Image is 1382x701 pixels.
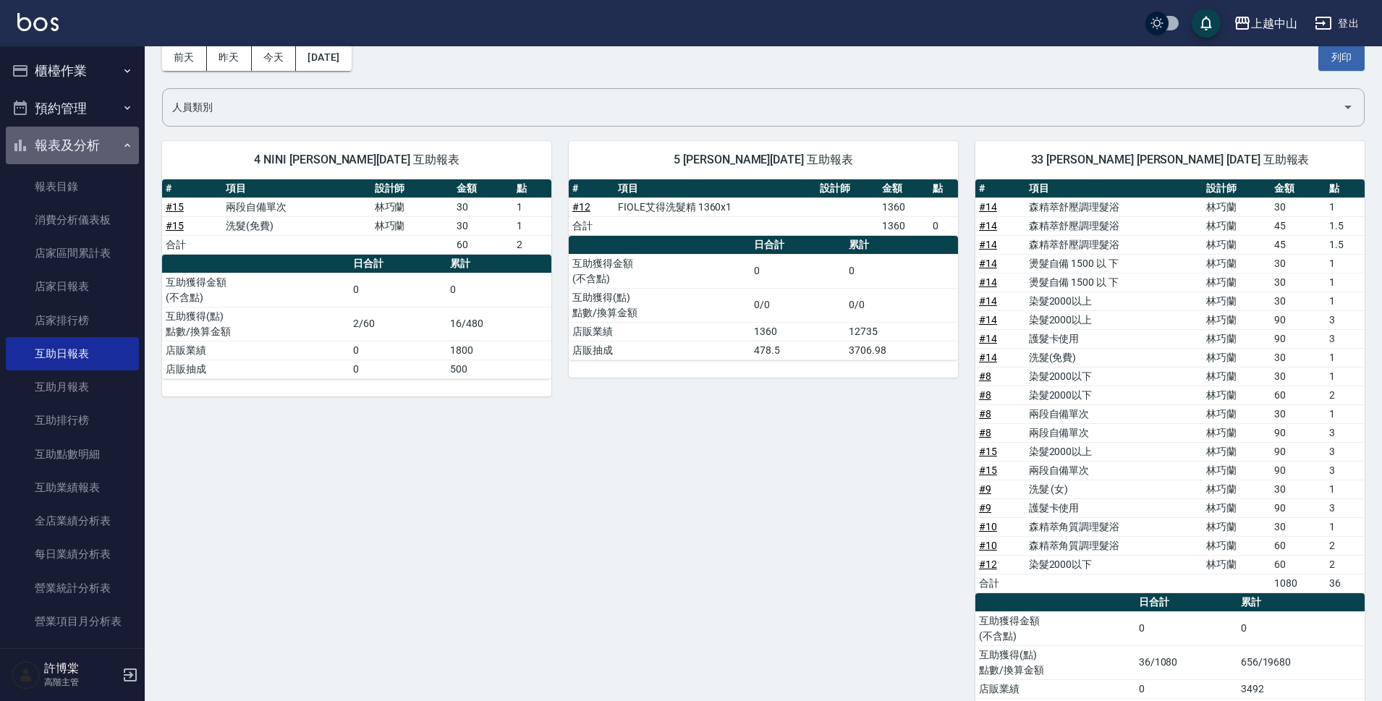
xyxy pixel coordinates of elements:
button: 列印 [1318,44,1365,71]
td: 林巧蘭 [1203,292,1271,310]
td: 兩段自備單次 [1025,423,1203,442]
td: 90 [1271,310,1326,329]
td: 0/0 [750,288,845,322]
td: 2/60 [349,307,447,341]
td: 0 [750,254,845,288]
h5: 許博棠 [44,661,118,676]
td: 478.5 [750,341,845,360]
button: 登出 [1309,10,1365,37]
td: 林巧蘭 [1203,517,1271,536]
a: 互助月報表 [6,370,139,404]
th: 項目 [614,179,816,198]
td: 店販抽成 [569,341,751,360]
td: 林巧蘭 [1203,404,1271,423]
td: 0 [929,216,958,235]
td: 30 [1271,480,1326,498]
td: 兩段自備單次 [1025,404,1203,423]
td: 3 [1326,423,1365,442]
a: #14 [979,295,997,307]
td: 90 [1271,329,1326,348]
td: 互助獲得金額 (不含點) [569,254,751,288]
a: #10 [979,521,997,532]
td: 12735 [845,322,958,341]
td: 店販抽成 [162,360,349,378]
a: 互助日報表 [6,337,139,370]
td: 1.5 [1326,235,1365,254]
td: 林巧蘭 [1203,310,1271,329]
th: 日合計 [1135,593,1237,612]
input: 人員名稱 [169,95,1336,120]
td: FIOLE艾得洗髮精 1360x1 [614,197,816,216]
a: #14 [979,276,997,288]
th: 設計師 [816,179,878,198]
td: 30 [453,216,513,235]
a: #14 [979,258,997,269]
td: 森精萃舒壓調理髮浴 [1025,216,1203,235]
td: 林巧蘭 [1203,461,1271,480]
th: 項目 [222,179,370,198]
a: 報表目錄 [6,170,139,203]
td: 1 [1326,480,1365,498]
td: 林巧蘭 [1203,235,1271,254]
th: 設計師 [371,179,454,198]
td: 店販業績 [569,322,751,341]
td: 護髮卡使用 [1025,498,1203,517]
div: 上越中山 [1251,14,1297,33]
a: #8 [979,370,991,382]
td: 林巧蘭 [1203,423,1271,442]
td: 2 [1326,536,1365,555]
a: 營業統計分析表 [6,572,139,605]
td: 洗髮(免費) [222,216,370,235]
td: 30 [1271,517,1326,536]
td: 染髮2000以上 [1025,292,1203,310]
table: a dense table [569,179,958,236]
th: 金額 [453,179,513,198]
a: #8 [979,427,991,438]
td: 森精萃角質調理髮浴 [1025,536,1203,555]
td: 0 [349,341,447,360]
a: 營業項目月分析表 [6,605,139,638]
td: 0 [349,360,447,378]
td: 1 [1326,292,1365,310]
td: 1 [513,216,551,235]
a: #10 [979,540,997,551]
td: 燙髮自備 1500 以 下 [1025,254,1203,273]
td: 90 [1271,442,1326,461]
button: 今天 [252,44,297,71]
a: #15 [979,446,997,457]
a: 店家排行榜 [6,304,139,337]
td: 16/480 [446,307,551,341]
td: 林巧蘭 [1203,442,1271,461]
td: 0 [1237,611,1365,645]
td: 1360 [878,197,929,216]
td: 林巧蘭 [1203,367,1271,386]
td: 3 [1326,329,1365,348]
td: 店販業績 [162,341,349,360]
td: 林巧蘭 [1203,216,1271,235]
td: 林巧蘭 [1203,197,1271,216]
img: Person [12,660,41,689]
td: 1 [1326,254,1365,273]
td: 656/19680 [1237,645,1365,679]
a: 全店業績分析表 [6,504,139,538]
a: #14 [979,352,997,363]
th: 點 [1326,179,1365,198]
a: #8 [979,408,991,420]
p: 高階主管 [44,676,118,689]
th: 金額 [1271,179,1326,198]
span: 4 NINI [PERSON_NAME][DATE] 互助報表 [179,153,534,167]
td: 互助獲得(點) 點數/換算金額 [569,288,751,322]
a: #15 [979,464,997,476]
td: 染髮2000以下 [1025,367,1203,386]
td: 0 [845,254,958,288]
td: 店販業績 [975,679,1135,698]
a: #15 [166,201,184,213]
td: 90 [1271,498,1326,517]
th: 累計 [446,255,551,273]
button: 上越中山 [1228,9,1303,38]
button: 昨天 [207,44,252,71]
button: [DATE] [296,44,351,71]
a: #14 [979,201,997,213]
td: 1 [1326,404,1365,423]
a: 互助排行榜 [6,404,139,437]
